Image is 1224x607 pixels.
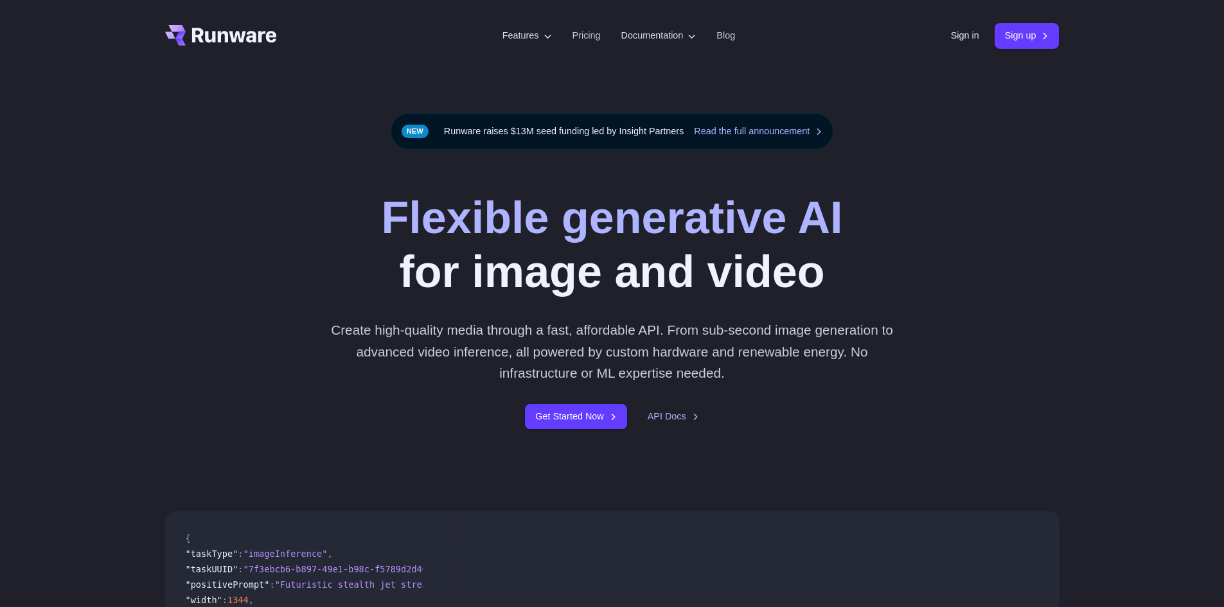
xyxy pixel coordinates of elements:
span: "width" [186,595,222,605]
span: "taskUUID" [186,564,238,574]
a: Blog [716,28,735,43]
span: 1344 [227,595,249,605]
span: "positivePrompt" [186,579,270,590]
a: API Docs [648,409,699,424]
span: "Futuristic stealth jet streaking through a neon-lit cityscape with glowing purple exhaust" [275,579,754,590]
span: , [249,595,254,605]
a: Get Started Now [525,404,626,429]
span: : [269,579,274,590]
h1: for image and video [381,191,842,299]
span: : [238,549,243,559]
a: Read the full announcement [694,124,822,139]
span: "imageInference" [244,549,328,559]
label: Documentation [621,28,696,43]
span: "7f3ebcb6-b897-49e1-b98c-f5789d2d40d7" [244,564,443,574]
a: Sign in [951,28,979,43]
p: Create high-quality media through a fast, affordable API. From sub-second image generation to adv... [326,319,898,383]
a: Go to / [165,25,277,46]
strong: Flexible generative AI [381,193,842,243]
label: Features [502,28,552,43]
span: : [238,564,243,574]
span: { [186,533,191,543]
a: Pricing [572,28,601,43]
span: "taskType" [186,549,238,559]
span: , [327,549,332,559]
div: Runware raises $13M seed funding led by Insight Partners [391,113,834,150]
a: Sign up [995,23,1060,48]
span: : [222,595,227,605]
